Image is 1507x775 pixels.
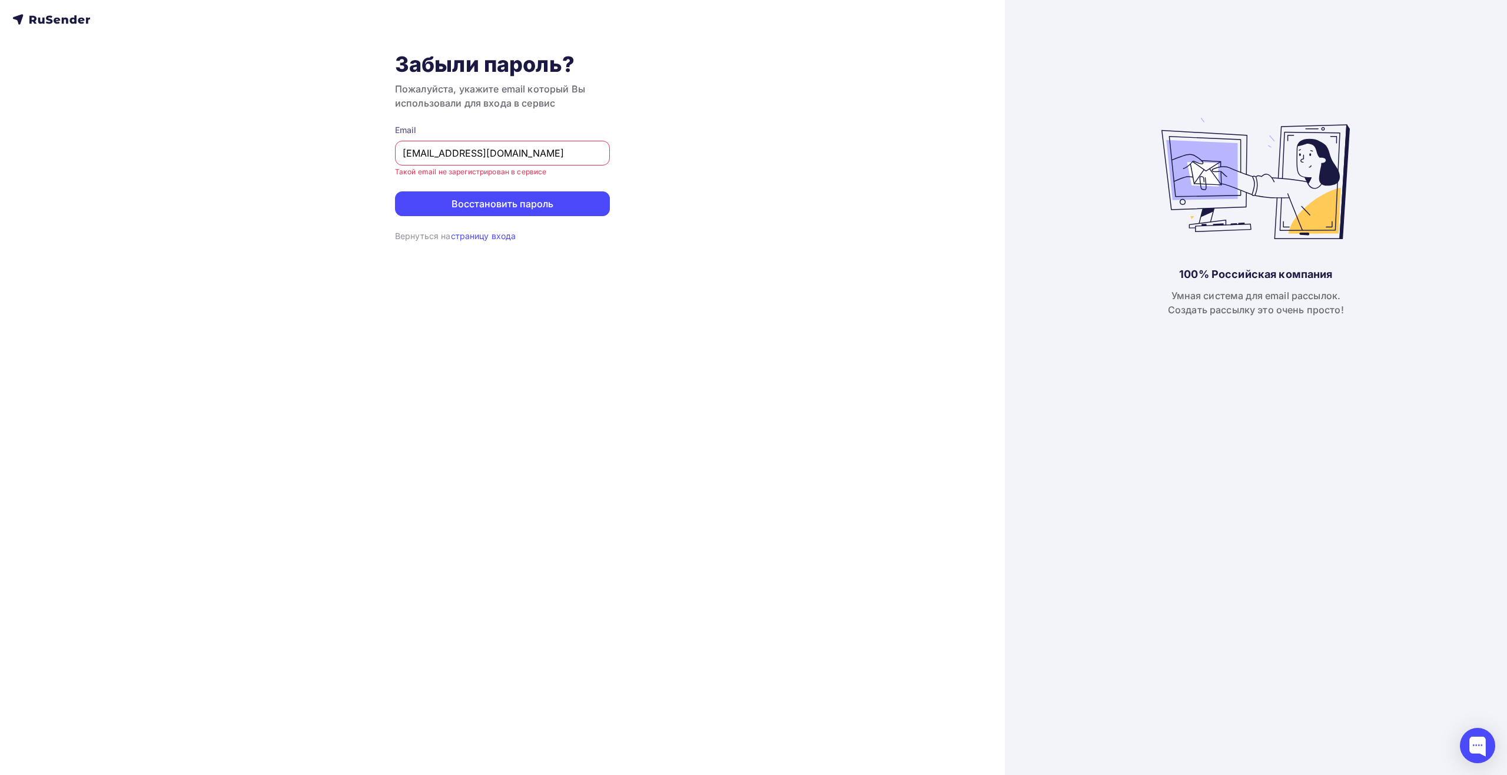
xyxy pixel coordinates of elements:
h1: Забыли пароль? [395,51,610,77]
div: 100% Российская компания [1179,267,1332,281]
button: Восстановить пароль [395,191,610,216]
input: Укажите свой email [403,146,602,160]
div: Вернуться на [395,230,610,242]
h3: Пожалуйста, укажите email который Вы использовали для входа в сервис [395,82,610,110]
small: Такой email не зарегистрирован в сервисе [395,167,547,176]
a: страницу входа [451,231,516,241]
div: Умная система для email рассылок. Создать рассылку это очень просто! [1168,289,1344,317]
div: Email [395,124,610,136]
